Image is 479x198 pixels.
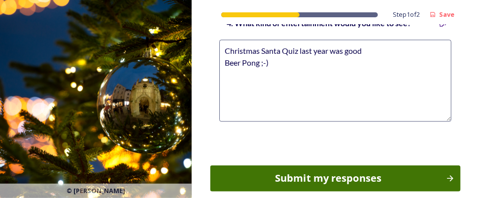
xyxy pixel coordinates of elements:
[219,40,451,121] textarea: Christmas Santa Quiz last year was good Beer Pong ;-)
[67,186,125,196] span: © [PERSON_NAME]
[210,165,460,192] button: Continue
[215,171,441,186] div: Submit my responses
[439,10,454,19] strong: Save
[393,10,420,19] span: Step 1 of 2
[227,18,411,28] strong: 4. What kind of entertainment would you like to see?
